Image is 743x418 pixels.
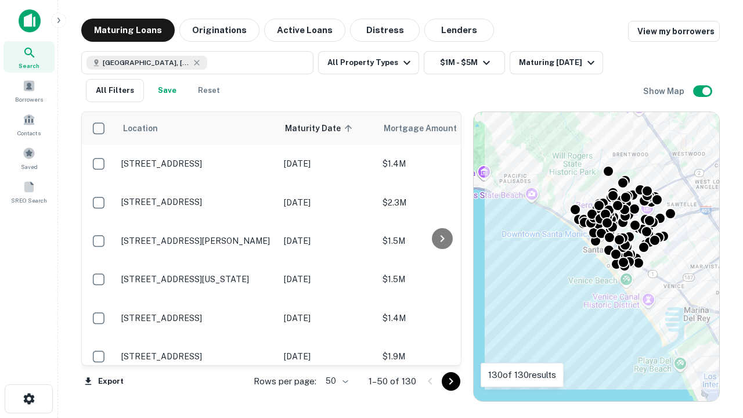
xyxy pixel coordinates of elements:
p: $2.3M [383,196,499,209]
p: 130 of 130 results [488,368,556,382]
a: SREO Search [3,176,55,207]
span: Mortgage Amount [384,121,472,135]
p: $1.5M [383,235,499,247]
p: [STREET_ADDRESS] [121,158,272,169]
img: capitalize-icon.png [19,9,41,33]
th: Maturity Date [278,112,377,145]
p: [DATE] [284,196,371,209]
button: Save your search to get updates of matches that match your search criteria. [149,79,186,102]
div: 50 [321,373,350,390]
button: Reset [190,79,228,102]
button: Export [81,373,127,390]
a: Saved [3,142,55,174]
button: All Filters [86,79,144,102]
span: Borrowers [15,95,43,104]
h6: Show Map [643,85,686,98]
a: Borrowers [3,75,55,106]
button: Maturing [DATE] [510,51,603,74]
button: Maturing Loans [81,19,175,42]
p: [DATE] [284,350,371,363]
a: Search [3,41,55,73]
button: Distress [350,19,420,42]
button: $1M - $5M [424,51,505,74]
span: Saved [21,162,38,171]
span: [GEOGRAPHIC_DATA], [GEOGRAPHIC_DATA], [GEOGRAPHIC_DATA] [103,57,190,68]
button: Active Loans [264,19,345,42]
span: Contacts [17,128,41,138]
div: Maturing [DATE] [519,56,598,70]
p: [STREET_ADDRESS][US_STATE] [121,274,272,284]
p: [DATE] [284,157,371,170]
button: Originations [179,19,259,42]
p: Rows per page: [254,374,316,388]
p: $1.5M [383,273,499,286]
p: [DATE] [284,273,371,286]
p: [STREET_ADDRESS] [121,351,272,362]
p: [STREET_ADDRESS] [121,313,272,323]
p: [STREET_ADDRESS][PERSON_NAME] [121,236,272,246]
button: Lenders [424,19,494,42]
p: $1.4M [383,312,499,325]
iframe: Chat Widget [685,325,743,381]
p: [DATE] [284,235,371,247]
a: View my borrowers [628,21,720,42]
a: Contacts [3,109,55,140]
th: Location [116,112,278,145]
p: [DATE] [284,312,371,325]
span: Location [122,121,158,135]
span: Search [19,61,39,70]
button: Go to next page [442,372,460,391]
div: 0 0 [474,112,719,401]
p: $1.9M [383,350,499,363]
span: Maturity Date [285,121,356,135]
th: Mortgage Amount [377,112,504,145]
button: All Property Types [318,51,419,74]
p: [STREET_ADDRESS] [121,197,272,207]
p: $1.4M [383,157,499,170]
span: SREO Search [11,196,47,205]
p: 1–50 of 130 [369,374,416,388]
button: [GEOGRAPHIC_DATA], [GEOGRAPHIC_DATA], [GEOGRAPHIC_DATA] [81,51,313,74]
